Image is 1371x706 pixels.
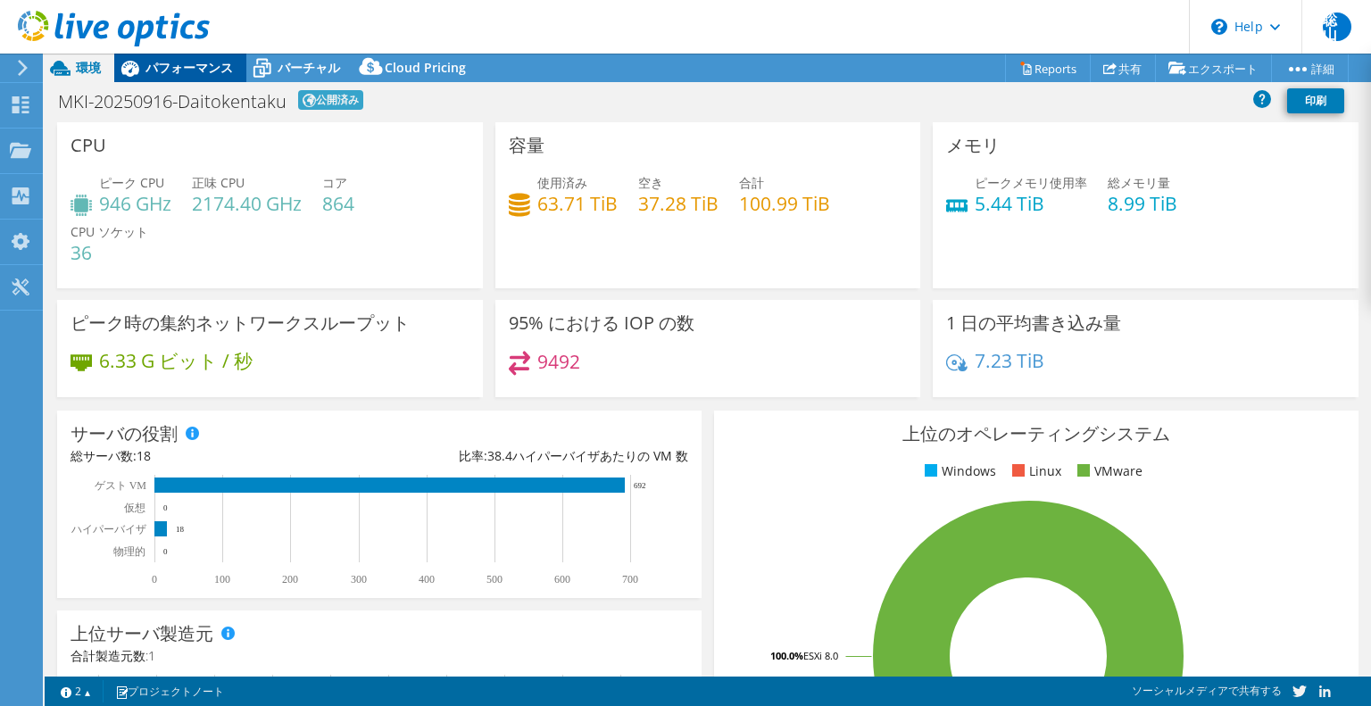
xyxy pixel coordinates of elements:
[192,174,245,191] span: 正味 CPU
[71,523,146,536] text: ハイパーバイザ
[975,174,1087,191] span: ピークメモリ使用率
[152,573,157,586] text: 0
[634,481,646,490] text: 692
[95,479,147,492] text: ゲスト VM
[1008,461,1061,481] li: Linux
[1287,88,1344,113] a: 印刷
[99,194,171,213] h4: 946 GHz
[48,680,104,702] a: 2
[71,646,688,666] h4: 合計製造元数:
[739,194,830,213] h4: 100.99 TiB
[486,573,503,586] text: 500
[176,525,185,534] text: 18
[537,352,580,371] h4: 9492
[727,424,1345,444] h3: 上位のオペレーティングシステム
[946,136,1000,155] h3: メモリ
[71,624,213,644] h3: 上位サーバ製造元
[322,174,347,191] span: コア
[76,59,101,76] span: 環境
[71,313,410,333] h3: ピーク時の集約ネットワークスループット
[99,174,164,191] span: ピーク CPU
[385,59,466,76] span: Cloud Pricing
[537,194,618,213] h4: 63.71 TiB
[803,649,838,662] tspan: ESXi 8.0
[298,90,363,110] span: 公開済み
[71,136,106,155] h3: CPU
[1005,54,1091,82] a: Reports
[1108,194,1177,213] h4: 8.99 TiB
[537,174,587,191] span: 使用済み
[148,647,155,664] span: 1
[214,573,230,586] text: 100
[351,573,367,586] text: 300
[1323,12,1351,41] span: 聡山
[71,223,148,240] span: CPU ソケット
[975,351,1044,370] h4: 7.23 TiB
[113,545,145,558] text: 物理的
[71,243,148,262] h4: 36
[145,59,233,76] span: パフォーマンス
[163,547,168,556] text: 0
[1155,54,1272,82] a: エクスポート
[770,649,803,662] tspan: 100.0%
[638,174,663,191] span: 空き
[1132,683,1282,698] span: ソーシャルメディアで共有する
[71,446,379,466] div: 総サーバ数:
[419,573,435,586] text: 400
[137,447,151,464] span: 18
[192,194,302,213] h4: 2174.40 GHz
[739,174,764,191] span: 合計
[920,461,996,481] li: Windows
[1073,461,1142,481] li: VMware
[282,573,298,586] text: 200
[1211,19,1227,35] svg: \n
[123,502,145,514] text: 仮想
[975,194,1087,213] h4: 5.44 TiB
[99,351,253,370] h4: 6.33 G ビット / 秒
[163,503,168,512] text: 0
[622,573,638,586] text: 700
[487,447,512,464] span: 38.4
[1271,54,1349,82] a: 詳細
[278,59,340,76] span: バーチャル
[379,446,688,466] div: 比率: ハイパーバイザあたりの VM 数
[946,313,1121,333] h3: 1 日の平均書き込み量
[58,93,287,111] h1: MKI-20250916-Daitokentaku
[1090,54,1156,82] a: 共有
[1108,174,1170,191] span: 総メモリ量
[509,313,694,333] h3: 95% における IOP の数
[103,680,237,702] a: プロジェクトノート
[554,573,570,586] text: 600
[322,194,354,213] h4: 864
[638,194,719,213] h4: 37.28 TiB
[71,424,178,444] h3: サーバの役割
[509,136,544,155] h3: 容量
